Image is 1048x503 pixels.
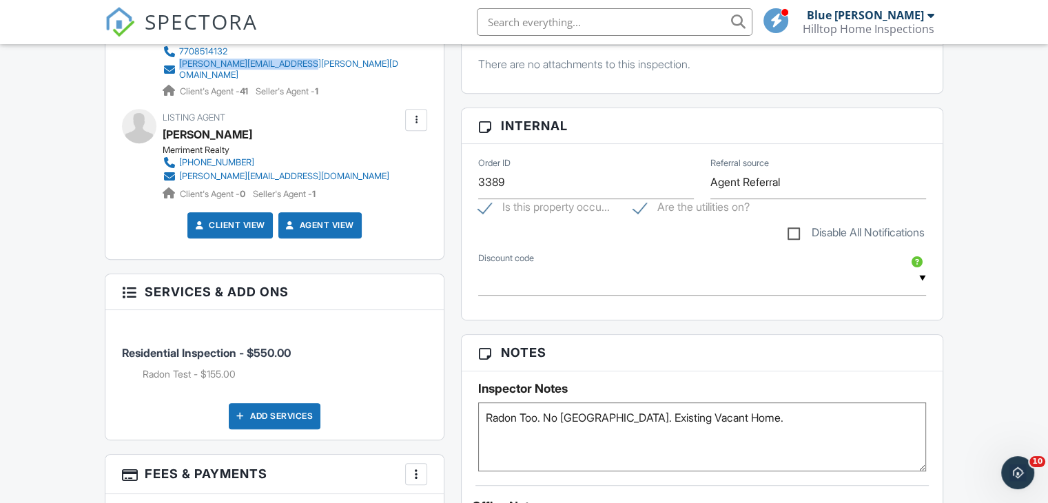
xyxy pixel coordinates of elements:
label: Order ID [478,157,511,170]
div: Hilltop Home Inspections [803,22,934,36]
strong: 0 [240,189,245,199]
a: Agent View [283,218,354,232]
span: Seller's Agent - [253,189,316,199]
a: [PHONE_NUMBER] [163,156,389,170]
h5: Inspector Notes [478,382,926,396]
h3: Services & Add ons [105,274,444,310]
div: Merriment Realty [163,145,400,156]
a: 7708514132 [163,45,402,59]
label: Is this property occupied? [478,201,610,218]
div: [PERSON_NAME][EMAIL_ADDRESS][DOMAIN_NAME] [179,171,389,182]
span: Client's Agent - [180,189,247,199]
div: Blue [PERSON_NAME] [807,8,924,22]
a: Client View [192,218,265,232]
h3: Notes [462,335,943,371]
span: Listing Agent [163,112,225,123]
h3: Internal [462,108,943,144]
div: Add Services [229,403,320,429]
span: Residential Inspection - $550.00 [122,346,291,360]
label: Referral source [710,157,769,170]
span: Seller's Agent - [256,86,318,96]
strong: 1 [315,86,318,96]
textarea: Radon Too. No [GEOGRAPHIC_DATA]. Existing Vacant Home. [478,402,926,471]
li: Add on: Radon Test [143,367,427,381]
input: Search everything... [477,8,752,36]
label: Are the utilities on? [633,201,750,218]
iframe: Intercom live chat [1001,456,1034,489]
img: The Best Home Inspection Software - Spectora [105,7,135,37]
label: Discount code [478,252,534,265]
span: SPECTORA [145,7,258,36]
strong: 41 [240,86,248,96]
li: Service: Residential Inspection [122,320,427,392]
a: [PERSON_NAME] [163,124,252,145]
div: 7708514132 [179,46,227,57]
a: SPECTORA [105,19,258,48]
span: 10 [1029,456,1045,467]
span: Client's Agent - [180,86,250,96]
label: Disable All Notifications [788,226,925,243]
a: [PERSON_NAME][EMAIL_ADDRESS][DOMAIN_NAME] [163,170,389,183]
div: [PHONE_NUMBER] [179,157,254,168]
a: [PERSON_NAME][EMAIL_ADDRESS][PERSON_NAME][DOMAIN_NAME] [163,59,402,81]
p: There are no attachments to this inspection. [478,57,926,72]
strong: 1 [312,189,316,199]
div: [PERSON_NAME][EMAIL_ADDRESS][PERSON_NAME][DOMAIN_NAME] [179,59,402,81]
h3: Fees & Payments [105,455,444,494]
